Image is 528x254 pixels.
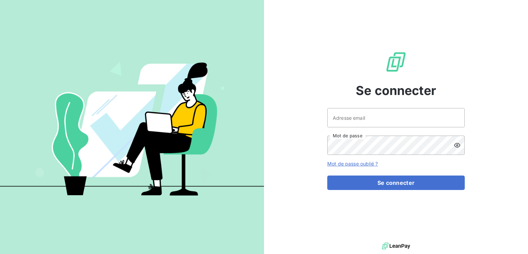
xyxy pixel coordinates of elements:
[385,51,407,73] img: Logo LeanPay
[356,81,436,100] span: Se connecter
[327,176,465,190] button: Se connecter
[382,241,410,251] img: logo
[327,161,378,167] a: Mot de passe oublié ?
[327,108,465,127] input: placeholder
